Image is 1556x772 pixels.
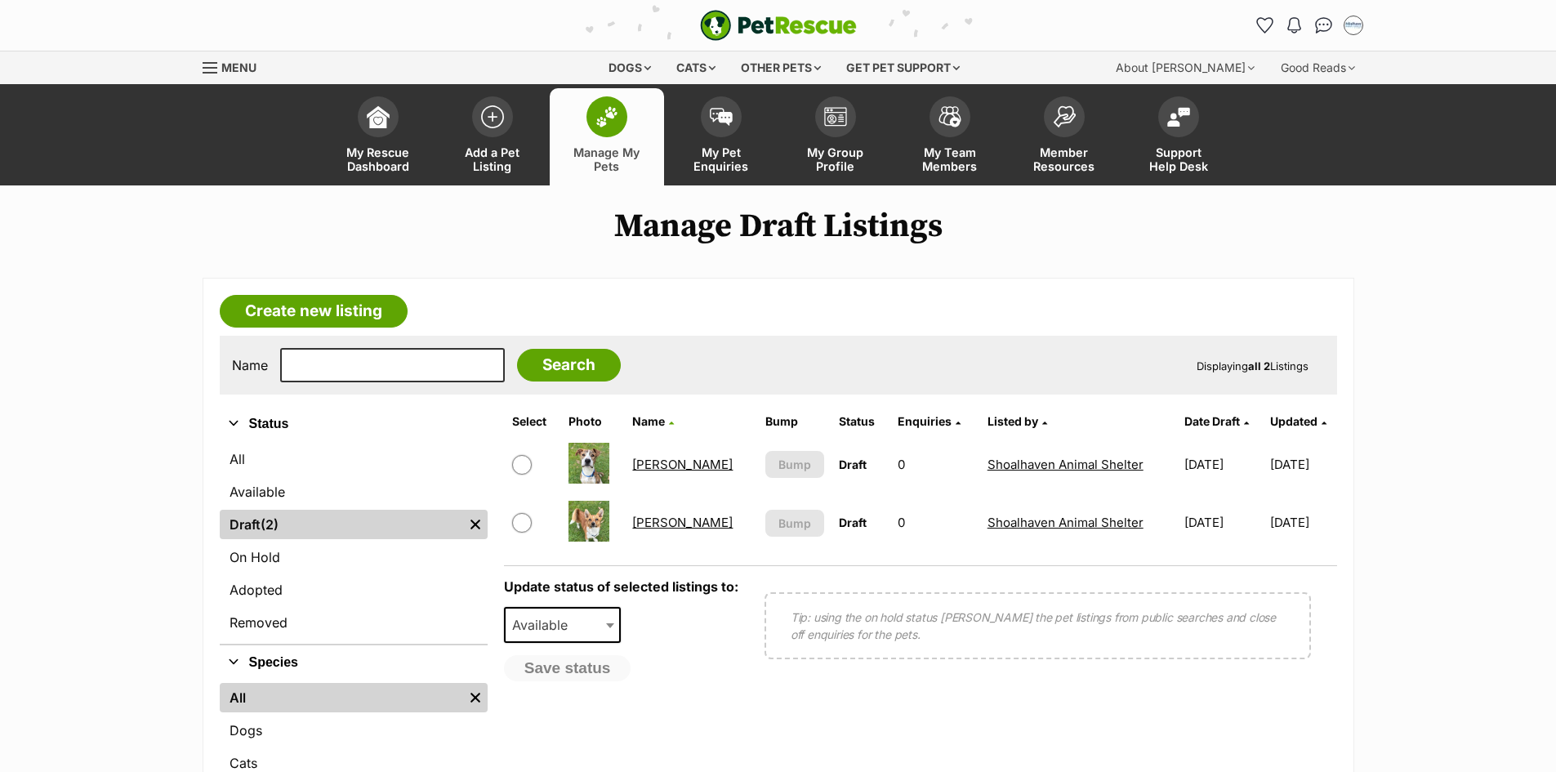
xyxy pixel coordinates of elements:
button: Notifications [1282,12,1308,38]
a: All [220,683,463,712]
a: Enquiries [898,414,961,428]
span: Add a Pet Listing [456,145,529,173]
a: Shoalhaven Animal Shelter [988,457,1144,472]
a: My Rescue Dashboard [321,88,435,185]
span: Draft [839,515,867,529]
img: add-pet-listing-icon-0afa8454b4691262ce3f59096e99ab1cd57d4a30225e0717b998d2c9b9846f56.svg [481,105,504,128]
span: Name [632,414,665,428]
div: Dogs [597,51,662,84]
td: 0 [891,494,979,551]
a: Member Resources [1007,88,1121,185]
a: Updated [1270,414,1326,428]
span: Manage My Pets [570,145,644,173]
a: Dogs [220,716,488,745]
input: Search [517,349,621,382]
strong: all 2 [1248,359,1270,373]
a: Adopted [220,575,488,605]
a: My Group Profile [778,88,893,185]
button: My account [1340,12,1367,38]
span: My Group Profile [799,145,872,173]
p: Tip: using the on hold status [PERSON_NAME] the pet listings from public searches and close off e... [791,609,1285,643]
a: Add a Pet Listing [435,88,550,185]
span: Menu [221,60,256,74]
div: Get pet support [835,51,971,84]
ul: Account quick links [1252,12,1367,38]
a: Removed [220,608,488,637]
label: Update status of selected listings to: [504,578,738,595]
td: [DATE] [1178,436,1268,493]
span: (2) [261,515,279,534]
div: About [PERSON_NAME] [1104,51,1266,84]
th: Bump [759,408,831,435]
td: 0 [891,436,979,493]
span: Updated [1270,414,1317,428]
div: Good Reads [1269,51,1367,84]
th: Photo [562,408,624,435]
a: Date Draft [1184,414,1249,428]
a: [PERSON_NAME] [632,457,733,472]
span: Available [506,614,584,636]
a: Favourites [1252,12,1278,38]
span: Bump [778,456,811,473]
img: manage-my-pets-icon-02211641906a0b7f246fdf0571729dbe1e7629f14944591b6c1af311fb30b64b.svg [595,106,618,127]
a: Create new listing [220,295,408,328]
a: On Hold [220,542,488,572]
a: Listed by [988,414,1047,428]
span: Support Help Desk [1142,145,1215,173]
img: member-resources-icon-8e73f808a243e03378d46382f2149f9095a855e16c252ad45f914b54edf8863c.svg [1053,105,1076,127]
span: Member Resources [1028,145,1101,173]
a: Remove filter [463,510,488,539]
button: Save status [504,655,631,681]
span: Displaying Listings [1197,359,1309,373]
img: help-desk-icon-fdf02630f3aa405de69fd3d07c3f3aa587a6932b1a1747fa1d2bba05be0121f9.svg [1167,107,1190,127]
a: Name [632,414,674,428]
button: Status [220,413,488,435]
div: Cats [665,51,727,84]
label: Name [232,358,268,373]
a: Shoalhaven Animal Shelter [988,515,1144,530]
button: Bump [765,510,824,537]
td: [DATE] [1178,494,1268,551]
div: Other pets [729,51,832,84]
a: Remove filter [463,683,488,712]
span: My Pet Enquiries [684,145,758,173]
a: All [220,444,488,474]
img: logo-e224e6f780fb5917bec1dbf3a21bbac754714ae5b6737aabdf751b685950b380.svg [700,10,857,41]
span: translation missing: en.admin.listings.index.attributes.date_draft [1184,414,1240,428]
a: [PERSON_NAME] [632,515,733,530]
a: Manage My Pets [550,88,664,185]
img: chat-41dd97257d64d25036548639549fe6c8038ab92f7586957e7f3b1b290dea8141.svg [1315,17,1332,33]
span: Bump [778,515,811,532]
img: notifications-46538b983faf8c2785f20acdc204bb7945ddae34d4c08c2a6579f10ce5e182be.svg [1287,17,1300,33]
a: My Pet Enquiries [664,88,778,185]
div: Status [220,441,488,644]
a: Available [220,477,488,506]
span: My Rescue Dashboard [341,145,415,173]
a: Conversations [1311,12,1337,38]
img: group-profile-icon-3fa3cf56718a62981997c0bc7e787c4b2cf8bcc04b72c1350f741eb67cf2f40e.svg [824,107,847,127]
button: Bump [765,451,824,478]
span: Available [504,607,622,643]
span: Listed by [988,414,1038,428]
img: team-members-icon-5396bd8760b3fe7c0b43da4ab00e1e3bb1a5d9ba89233759b79545d2d3fc5d0d.svg [939,106,961,127]
span: My Team Members [913,145,987,173]
td: [DATE] [1270,494,1335,551]
span: Draft [839,457,867,471]
a: My Team Members [893,88,1007,185]
img: dashboard-icon-eb2f2d2d3e046f16d808141f083e7271f6b2e854fb5c12c21221c1fb7104beca.svg [367,105,390,128]
td: [DATE] [1270,436,1335,493]
img: pet-enquiries-icon-7e3ad2cf08bfb03b45e93fb7055b45f3efa6380592205ae92323e6603595dc1f.svg [710,108,733,126]
span: translation missing: en.admin.listings.index.attributes.enquiries [898,414,952,428]
th: Select [506,408,560,435]
th: Status [832,408,889,435]
a: PetRescue [700,10,857,41]
a: Draft [220,510,463,539]
a: Support Help Desk [1121,88,1236,185]
img: Jodie Parnell profile pic [1345,17,1362,33]
a: Menu [203,51,268,81]
button: Species [220,652,488,673]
